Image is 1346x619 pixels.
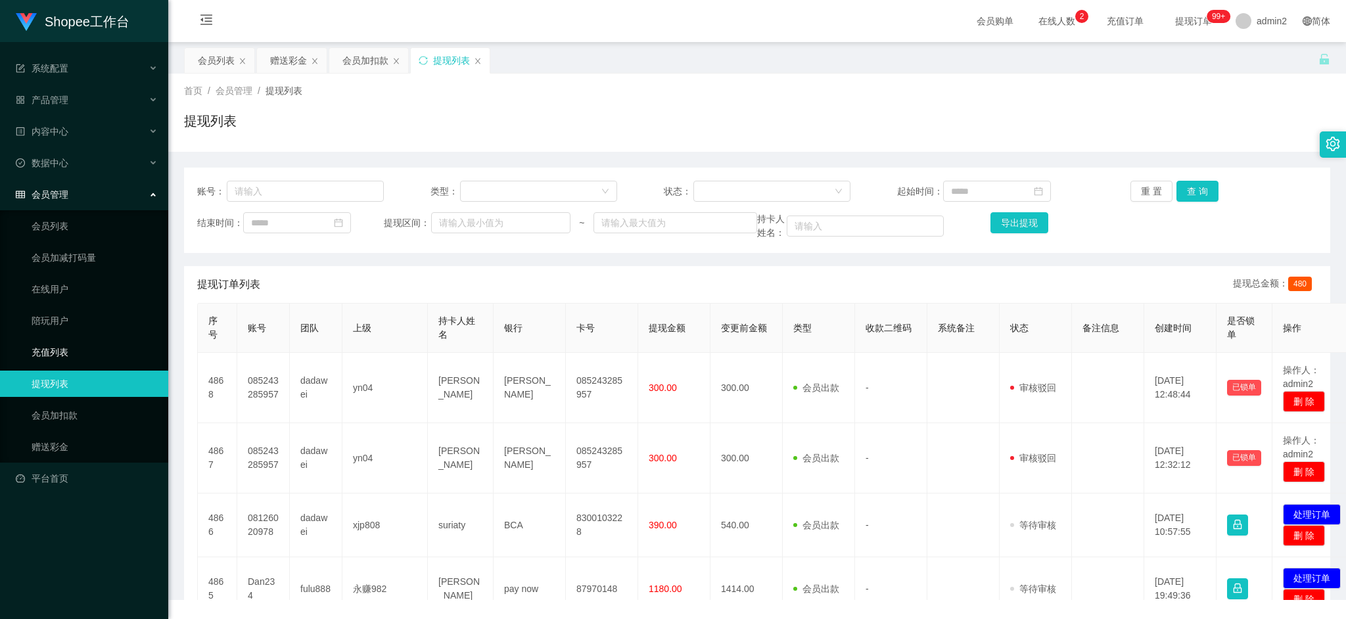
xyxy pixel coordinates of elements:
[866,584,869,594] span: -
[1130,181,1172,202] button: 重 置
[16,189,68,200] span: 会员管理
[290,423,342,493] td: dadawei
[1283,323,1301,333] span: 操作
[428,493,494,557] td: suriaty
[793,453,839,463] span: 会员出款
[1100,16,1150,26] span: 充值订单
[1207,10,1230,23] sup: 303
[649,520,677,530] span: 390.00
[649,453,677,463] span: 300.00
[428,353,494,423] td: [PERSON_NAME]
[990,212,1048,233] button: 导出提现
[258,85,260,96] span: /
[16,63,68,74] span: 系统配置
[179,570,1335,584] div: 2021
[710,423,783,493] td: 300.00
[32,213,158,239] a: 会员列表
[1082,323,1119,333] span: 备注信息
[208,315,218,340] span: 序号
[1283,589,1325,610] button: 删 除
[353,323,371,333] span: 上级
[290,493,342,557] td: dadawei
[835,187,843,196] i: 图标: down
[16,16,129,26] a: Shopee工作台
[866,323,912,333] span: 收款二维码
[576,323,595,333] span: 卡号
[570,216,593,230] span: ~
[566,353,638,423] td: 085243285957
[239,57,246,65] i: 图标: close
[1283,525,1325,546] button: 删 除
[32,402,158,428] a: 会员加扣款
[198,493,237,557] td: 4866
[1227,515,1248,536] button: 图标: lock
[1010,323,1029,333] span: 状态
[311,57,319,65] i: 图标: close
[1227,315,1255,340] span: 是否锁单
[649,382,677,393] span: 300.00
[566,493,638,557] td: 8300103228
[1318,53,1330,65] i: 图标: unlock
[384,216,431,230] span: 提现区间：
[1233,277,1317,292] div: 提现总金额：
[793,584,839,594] span: 会员出款
[1144,423,1217,493] td: [DATE] 12:32:12
[433,48,470,73] div: 提现列表
[32,276,158,302] a: 在线用户
[1010,453,1056,463] span: 审核驳回
[430,185,460,198] span: 类型：
[1032,16,1082,26] span: 在线人数
[290,353,342,423] td: dadawei
[32,371,158,397] a: 提现列表
[16,190,25,199] i: 图标: table
[184,1,229,43] i: 图标: menu-fold
[198,353,237,423] td: 4868
[208,85,210,96] span: /
[710,493,783,557] td: 540.00
[392,57,400,65] i: 图标: close
[184,111,237,131] h1: 提现列表
[342,493,428,557] td: xjp808
[566,423,638,493] td: 085243285957
[1227,450,1261,466] button: 已锁单
[793,520,839,530] span: 会员出款
[494,353,566,423] td: [PERSON_NAME]
[1283,568,1341,589] button: 处理订单
[1283,391,1325,412] button: 删 除
[16,95,25,104] i: 图标: appstore-o
[197,277,260,292] span: 提现订单列表
[1227,578,1248,599] button: 图标: lock
[866,520,869,530] span: -
[757,212,787,240] span: 持卡人姓名：
[216,85,252,96] span: 会员管理
[793,382,839,393] span: 会员出款
[16,127,25,136] i: 图标: profile
[198,48,235,73] div: 会员列表
[1144,493,1217,557] td: [DATE] 10:57:55
[664,185,693,198] span: 状态：
[1010,584,1056,594] span: 等待审核
[787,216,944,237] input: 请输入
[237,423,290,493] td: 085243285957
[1169,16,1218,26] span: 提现订单
[601,187,609,196] i: 图标: down
[237,493,290,557] td: 08126020978
[1034,187,1043,196] i: 图标: calendar
[593,212,757,233] input: 请输入最大值为
[1326,137,1340,151] i: 图标: setting
[32,339,158,365] a: 充值列表
[342,423,428,493] td: yn04
[16,158,25,168] i: 图标: check-circle-o
[237,353,290,423] td: 085243285957
[342,48,388,73] div: 会员加扣款
[1176,181,1218,202] button: 查 询
[1283,365,1320,389] span: 操作人：admin2
[938,323,975,333] span: 系统备注
[16,13,37,32] img: logo.9652507e.png
[474,57,482,65] i: 图标: close
[300,323,319,333] span: 团队
[710,353,783,423] td: 300.00
[16,158,68,168] span: 数据中心
[184,85,202,96] span: 首页
[428,423,494,493] td: [PERSON_NAME]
